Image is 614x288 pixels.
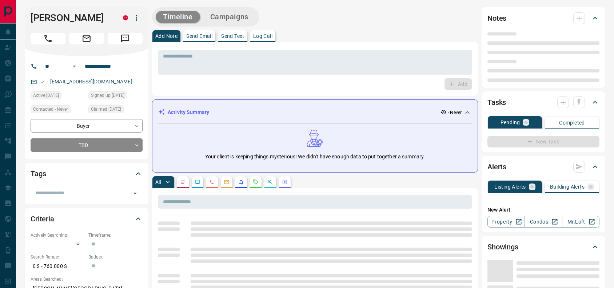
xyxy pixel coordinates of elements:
p: Timeframe: [88,232,143,238]
h2: Tags [31,168,46,179]
div: Thu Aug 01 2024 [88,91,143,102]
span: Active [DATE] [33,92,59,99]
p: - Never [448,109,462,116]
div: Alerts [487,158,599,175]
p: Activity Summary [168,109,209,116]
svg: Agent Actions [282,179,288,185]
div: Thu Aug 01 2024 [31,91,85,102]
button: Timeline [156,11,200,23]
svg: Email Valid [40,79,45,84]
div: Notes [487,9,599,27]
span: Message [108,33,143,44]
button: Campaigns [203,11,256,23]
p: 0 $ - 760.000 $ [31,260,85,272]
p: New Alert: [487,206,599,214]
svg: Calls [209,179,215,185]
svg: Opportunities [267,179,273,185]
p: Listing Alerts [494,184,526,189]
h2: Criteria [31,213,54,225]
a: Property [487,216,525,228]
p: Send Email [186,33,212,39]
svg: Notes [180,179,186,185]
p: Building Alerts [550,184,585,189]
a: Mr.Loft [562,216,599,228]
p: Add Note [155,33,178,39]
button: Open [130,188,140,198]
span: Email [69,33,104,44]
h1: [PERSON_NAME] [31,12,112,24]
p: Search Range: [31,254,85,260]
div: Criteria [31,210,143,228]
a: Condos [525,216,562,228]
div: TBD [31,138,143,152]
span: Claimed [DATE] [91,106,121,113]
div: Showings [487,238,599,256]
svg: Emails [224,179,230,185]
div: property.ca [123,15,128,20]
p: Budget: [88,254,143,260]
h2: Alerts [487,161,506,173]
p: Actively Searching: [31,232,85,238]
p: All [155,179,161,185]
svg: Listing Alerts [238,179,244,185]
svg: Lead Browsing Activity [195,179,200,185]
div: Activity Summary- Never [158,106,472,119]
svg: Requests [253,179,259,185]
div: Tags [31,165,143,182]
div: Tasks [487,94,599,111]
h2: Showings [487,241,518,253]
h2: Notes [487,12,506,24]
p: Areas Searched: [31,276,143,283]
h2: Tasks [487,96,506,108]
span: Contacted - Never [33,106,68,113]
button: Open [70,62,79,71]
a: [EMAIL_ADDRESS][DOMAIN_NAME] [50,79,132,84]
span: Call [31,33,65,44]
p: Send Text [221,33,244,39]
p: Completed [559,120,585,125]
p: Log Call [253,33,272,39]
div: Buyer [31,119,143,133]
p: Pending [501,120,520,125]
div: Sun Sep 14 2025 [88,105,143,115]
span: Signed up [DATE] [91,92,124,99]
p: Your client is keeping things mysterious! We didn't have enough data to put together a summary. [205,153,425,161]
